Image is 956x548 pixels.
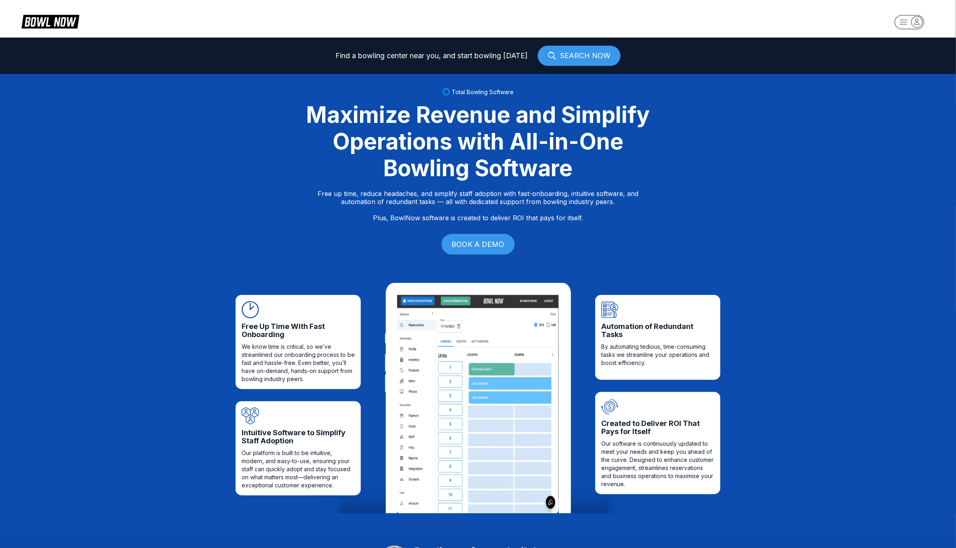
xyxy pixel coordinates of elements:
[601,440,714,488] span: Our software is continuously updated to meet your needs and keep you ahead of the curve. Designed...
[452,89,514,95] span: Total Bowling Software
[335,52,528,60] span: Find a bowling center near you, and start bowling [DATE]
[601,322,714,339] span: Automation of Redundant Tasks
[242,429,355,445] span: Intuitive Software to Simplify Staff Adoption
[242,322,355,339] span: Free Up Time With Fast Onboarding
[242,449,355,489] span: Our platform is built to be intuitive, modern, and easy-to-use, ensuring your staff can quickly a...
[397,295,559,513] img: Content image
[318,190,638,222] p: Free up time, reduce headaches, and simplify staff adoption with fast-onboarding, intuitive softw...
[242,343,355,383] span: We know time is critical, so we’ve streamlined our onboarding process to be fast and hassle-free....
[538,46,621,66] a: SEARCH NOW
[296,101,660,181] div: Maximize Revenue and Simplify Operations with All-in-One Bowling Software
[601,343,714,367] span: By automating tedious, time-consuming tasks we streamline your operations and boost efficiency.
[385,283,571,513] img: iPad frame
[601,419,714,436] span: Created to Deliver ROI That Pays for Itself
[442,234,515,255] a: BOOK A DEMO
